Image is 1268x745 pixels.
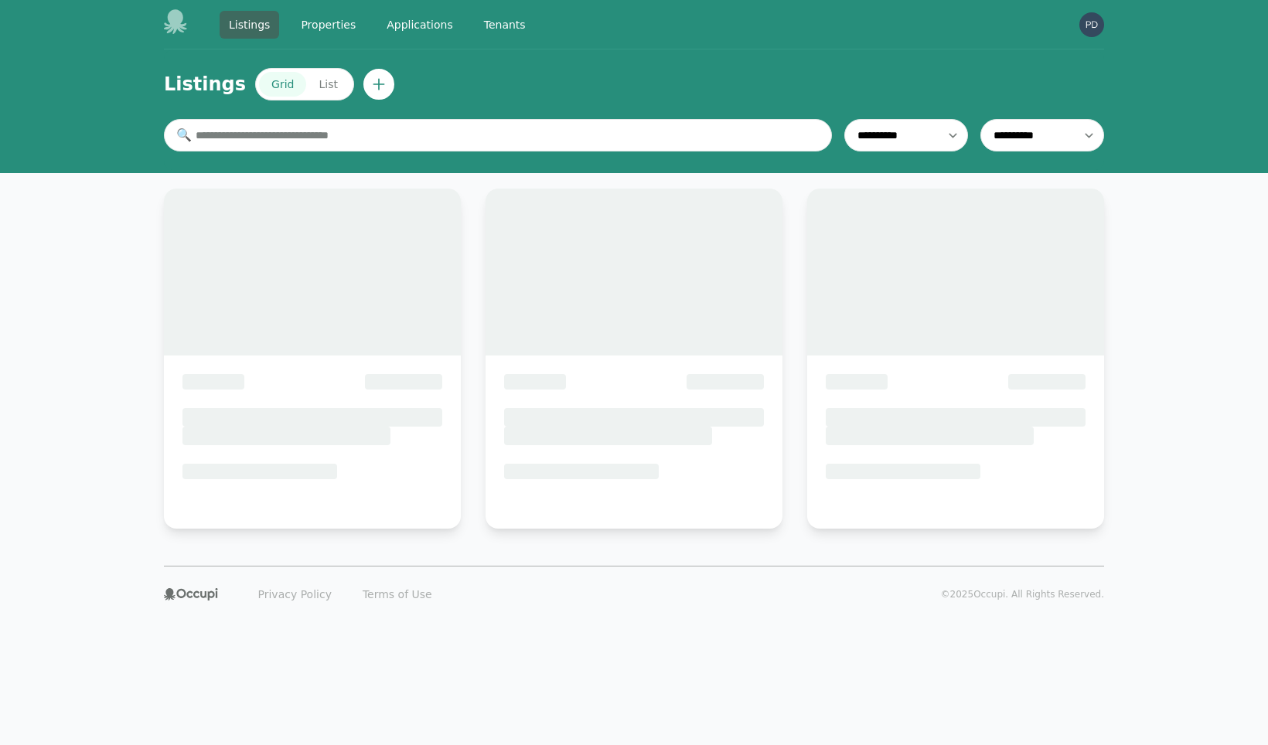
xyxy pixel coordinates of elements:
[291,11,365,39] a: Properties
[164,72,246,97] h1: Listings
[941,588,1104,600] p: © 2025 Occupi. All Rights Reserved.
[259,72,306,97] button: Grid
[353,582,441,607] a: Terms of Use
[363,69,394,100] button: Create new listing
[475,11,535,39] a: Tenants
[377,11,462,39] a: Applications
[249,582,341,607] a: Privacy Policy
[220,11,279,39] a: Listings
[306,72,349,97] button: List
